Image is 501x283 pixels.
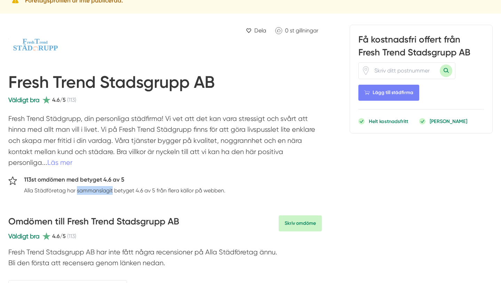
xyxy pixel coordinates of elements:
[285,27,288,34] span: 0
[52,95,66,104] span: 4.6/5
[369,118,408,125] p: Helt kostnadsfritt
[8,113,322,172] p: Fresh Trend Städgrupp, din personliga städfirma! Vi vet att det kan vara stressigt och svårt att ...
[254,26,266,35] span: Dela
[8,96,39,104] span: Väldigt bra
[290,27,318,34] span: st gillningar
[24,186,225,195] p: Alla Städföretag har sammanslagit betyget 4.6 av 5 från flera källor på webben.
[47,159,72,167] a: Läs mer
[279,215,322,231] a: Skriv omdöme
[358,85,419,101] : Lägg till städfirma
[24,175,225,186] h5: 113st omdömen med betyget 4.6 av 5
[8,72,215,95] h1: Fresh Trend Stadsgrupp AB
[8,25,85,67] img: Logotyp Fresh Trend Stadsgrupp AB
[440,64,452,77] button: Sök med postnummer
[361,66,370,75] svg: Pin / Karta
[370,63,440,79] input: Skriv ditt postnummer
[52,232,66,240] span: 4.6/5
[272,25,322,36] a: Klicka för att gilla Fresh Trend Stadsgrupp AB
[430,118,467,125] p: [PERSON_NAME]
[67,95,76,104] span: (113)
[8,232,39,240] span: Väldigt bra
[243,25,269,36] a: Dela
[8,247,322,272] p: Fresh Trend Stadsgrupp AB har inte fått några recensioner på Alla Städföretag ännu. Bli den först...
[8,215,179,231] h3: Omdömen till Fresh Trend Stadsgrupp AB
[358,33,484,62] h3: Få kostnadsfri offert från Fresh Trend Stadsgrupp AB
[67,232,76,240] span: (113)
[361,66,370,75] span: Klicka för att använda din position.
